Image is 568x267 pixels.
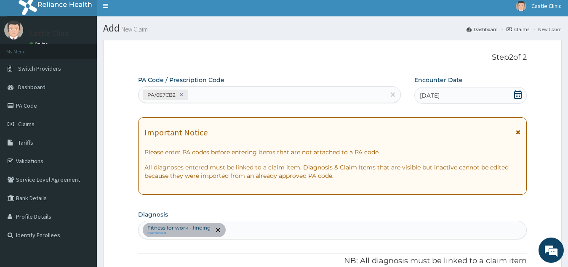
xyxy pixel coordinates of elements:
[147,231,211,235] small: Confirmed
[145,90,177,100] div: PA/6E7CB2
[44,47,141,58] div: Chat with us now
[530,26,562,33] li: New Claim
[147,225,211,231] p: Fitness for work - finding
[18,120,35,128] span: Claims
[29,41,50,47] a: Online
[4,178,160,207] textarea: Type your message and hit 'Enter'
[467,26,498,33] a: Dashboard
[103,23,562,34] h1: Add
[507,26,529,33] a: Claims
[29,29,70,37] p: Castle Clinic
[138,210,168,219] label: Diagnosis
[138,256,527,267] p: NB: All diagnosis must be linked to a claim item
[144,148,521,156] p: Please enter PA codes before entering items that are not attached to a PA code
[414,76,463,84] label: Encounter Date
[420,91,440,100] span: [DATE]
[138,53,527,62] p: Step 2 of 2
[144,128,208,137] h1: Important Notice
[214,226,222,234] span: remove selection option
[138,4,158,24] div: Minimize live chat window
[18,139,33,146] span: Tariffs
[18,83,45,91] span: Dashboard
[49,80,116,165] span: We're online!
[144,163,521,180] p: All diagnoses entered must be linked to a claim item. Diagnosis & Claim Items that are visible bu...
[4,21,23,40] img: User Image
[18,65,61,72] span: Switch Providers
[531,2,562,10] span: Castle Clinic
[16,42,34,63] img: d_794563401_company_1708531726252_794563401
[120,26,148,32] small: New Claim
[516,1,526,11] img: User Image
[138,76,224,84] label: PA Code / Prescription Code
